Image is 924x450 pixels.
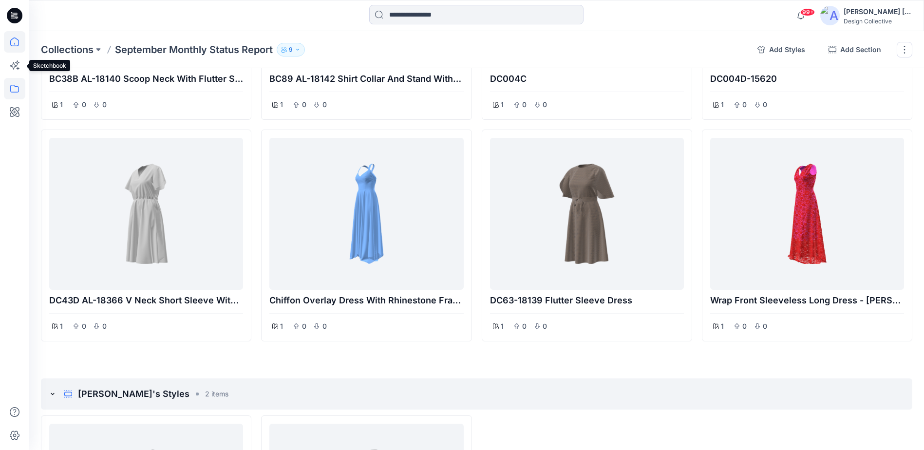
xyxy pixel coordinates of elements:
[702,130,912,341] div: Wrap Front Sleeveless Long Dress - [PERSON_NAME]100
[289,44,293,55] p: 9
[742,99,748,111] p: 0
[482,130,692,341] div: DC63-18139 Flutter Sleeve Dress100
[742,320,748,332] p: 0
[269,294,463,307] p: Chiffon Overlay Dress with Rhinestone Frame - [PERSON_NAME]
[821,42,889,57] button: Add Section
[101,99,107,111] p: 0
[820,6,840,25] img: avatar
[844,18,912,25] div: Design Collective
[205,389,228,399] p: 2 items
[750,42,813,57] button: Add Styles
[501,99,504,111] p: 1
[710,294,904,307] p: Wrap Front Sleeveless Long Dress - [PERSON_NAME]
[301,320,307,332] p: 0
[542,99,548,111] p: 0
[522,99,528,111] p: 0
[41,43,94,56] a: Collections
[60,99,63,111] p: 1
[269,72,463,86] p: BC89 AL-18142 Shirt Collar And stand With Double Layer Pleated Yokes
[490,294,684,307] p: DC63-18139 Flutter Sleeve Dress
[49,294,243,307] p: DC43D AL-18366 V Neck Short Sleeve With Elastic Waist
[800,8,815,16] span: 99+
[721,99,724,111] p: 1
[49,72,243,86] p: BC38B AL-18140 Scoop Neck With Flutter Sleeve
[762,99,768,111] p: 0
[542,320,548,332] p: 0
[261,130,471,341] div: Chiffon Overlay Dress with Rhinestone Frame - [PERSON_NAME]100
[60,320,63,332] p: 1
[280,99,283,111] p: 1
[115,43,273,56] p: September Monthly Status Report
[41,130,251,341] div: DC43D AL-18366 V Neck Short Sleeve With Elastic Waist100
[844,6,912,18] div: [PERSON_NAME] [PERSON_NAME]
[522,320,528,332] p: 0
[710,72,904,86] p: DC004D-15620
[101,320,107,332] p: 0
[501,320,504,332] p: 1
[81,320,87,332] p: 0
[301,99,307,111] p: 0
[762,320,768,332] p: 0
[721,320,724,332] p: 1
[78,387,189,401] p: [PERSON_NAME]'s Styles
[321,320,327,332] p: 0
[277,43,305,56] button: 9
[490,72,684,86] p: DC004C
[280,320,283,332] p: 1
[321,99,327,111] p: 0
[81,99,87,111] p: 0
